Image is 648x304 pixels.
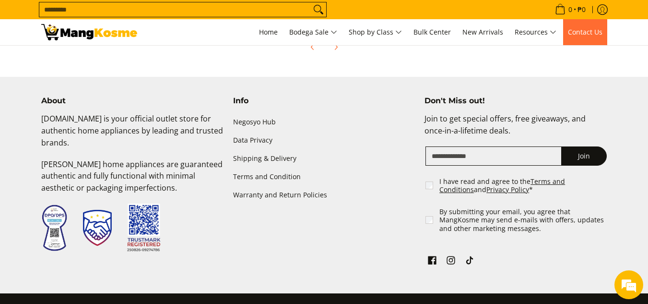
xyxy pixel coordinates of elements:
p: Join to get special offers, free giveaways, and once-in-a-lifetime deals. [424,113,607,146]
h4: Don't Miss out! [424,96,607,106]
div: Chat with us now [50,54,161,66]
a: Terms and Conditions [439,177,565,195]
a: Warranty and Return Policies [233,186,415,205]
span: Bodega Sale [289,26,337,38]
a: Privacy Policy [486,185,529,194]
textarea: Type your message and hit 'Enter' [5,202,183,236]
button: Previous [302,36,323,58]
p: [DOMAIN_NAME] is your official outlet store for authentic home appliances by leading and trusted ... [41,113,224,158]
a: See Mang Kosme on Facebook [425,254,439,270]
img: Carrier 30-Liter Dehumidifier - White (Class B) l Mang Kosme [41,24,137,40]
a: See Mang Kosme on TikTok [463,254,476,270]
span: Home [259,27,278,36]
span: • [552,4,589,15]
button: Next [325,36,346,58]
a: See Mang Kosme on Instagram [444,254,458,270]
span: ₱0 [576,6,587,13]
a: Terms and Condition [233,168,415,186]
span: Shop by Class [349,26,402,38]
span: We're online! [56,91,132,188]
button: Search [311,2,326,17]
div: Minimize live chat window [157,5,180,28]
a: Contact Us [563,19,607,45]
img: Trustmark QR [127,204,161,252]
a: Shop by Class [344,19,407,45]
a: Data Privacy [233,131,415,149]
p: [PERSON_NAME] home appliances are guaranteed authentic and fully functional with minimal aestheti... [41,158,224,204]
label: I have read and agree to the and * [439,177,608,194]
button: Join [561,146,607,166]
h4: About [41,96,224,106]
span: Contact Us [568,27,602,36]
a: Bulk Center [409,19,456,45]
span: Bulk Center [413,27,451,36]
nav: Main Menu [147,19,607,45]
a: Home [254,19,283,45]
a: Bodega Sale [284,19,342,45]
a: Negosyo Hub [233,113,415,131]
h4: Info [233,96,415,106]
a: New Arrivals [458,19,508,45]
span: 0 [567,6,574,13]
a: Shipping & Delivery [233,149,415,168]
img: Data Privacy Seal [41,204,68,252]
label: By submitting your email, you agree that MangKosme may send e-mails with offers, updates and othe... [439,207,608,233]
span: New Arrivals [462,27,503,36]
a: Resources [510,19,561,45]
span: Resources [515,26,556,38]
img: Trustmark Seal [83,210,112,246]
